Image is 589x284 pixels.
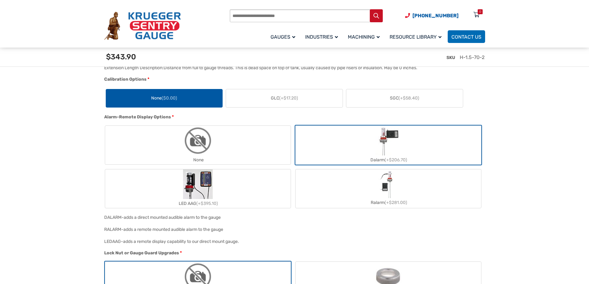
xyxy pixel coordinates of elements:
[104,12,181,40] img: Krueger Sentry Gauge
[296,155,481,164] div: Dalarm
[385,157,407,163] span: (+$206.70)
[296,170,481,207] label: Ralarm
[385,200,407,205] span: (+$281.00)
[105,169,291,208] label: LED AAG
[296,198,481,207] div: Ralarm
[271,34,295,40] span: Gauges
[104,215,124,220] span: DALARM-
[105,126,291,164] label: None
[348,34,380,40] span: Machining
[386,29,448,44] a: Resource Library
[448,30,485,43] a: Contact Us
[301,29,344,44] a: Industries
[460,54,484,60] span: H-1.5-70-2
[104,250,179,256] span: Lock Nut or Gauge Guard Upgrades
[104,77,147,82] span: Calibration Options
[446,55,455,60] span: SKU
[405,12,459,19] a: Phone Number (920) 434-8860
[104,114,171,120] span: Alarm-Remote Display Options
[180,250,182,256] abbr: required
[105,199,291,208] div: LED AAG
[162,95,177,101] span: ($0.00)
[105,155,291,164] div: None
[196,201,218,206] span: (+$395.10)
[412,13,459,19] span: [PHONE_NUMBER]
[390,95,419,101] span: SGC
[305,34,338,40] span: Industries
[147,76,149,83] abbr: required
[267,29,301,44] a: Gauges
[104,239,123,244] span: LEDAAG-
[172,114,174,120] abbr: required
[451,34,481,40] span: Contact Us
[399,95,419,101] span: (+$58.40)
[344,29,386,44] a: Machining
[271,95,298,101] span: GLC
[124,215,221,220] div: adds a direct mounted audible alarm to the gauge
[123,239,239,244] div: adds a remote display capability to our direct mount gauge.
[279,95,298,101] span: (+$17.20)
[104,227,123,232] span: RALARM-
[296,126,481,164] label: Dalarm
[390,34,442,40] span: Resource Library
[123,227,223,232] div: adds a remote mounted audible alarm to the gauge
[479,9,481,14] div: 0
[151,95,177,101] span: None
